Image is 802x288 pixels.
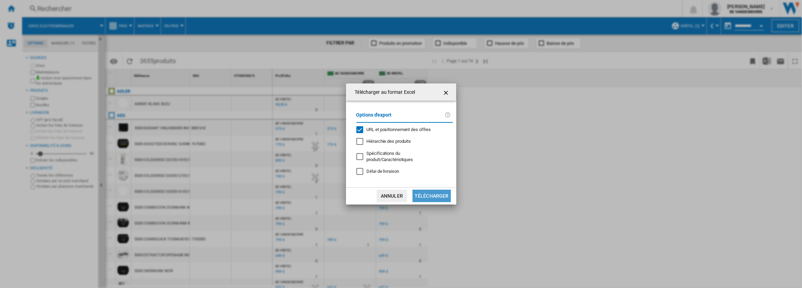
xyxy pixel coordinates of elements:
[367,150,447,163] div: S'applique uniquement à la vision catégorie
[356,126,447,133] md-checkbox: URL et positionnement des offres
[367,139,411,144] span: Hiérarchie des produits
[367,127,431,132] span: URL et positionnement des offres
[367,169,399,174] span: Délai de livraison
[356,138,447,145] md-checkbox: Hiérarchie des produits
[377,190,407,202] button: Annuler
[356,111,445,124] label: Options d'export
[352,89,415,96] h4: Télécharger au format Excel
[367,151,413,162] span: Spécifications du produit/Caractéristiques
[443,89,451,97] ng-md-icon: getI18NText('BUTTONS.CLOSE_DIALOG')
[413,190,451,202] button: Télécharger
[440,85,454,99] button: getI18NText('BUTTONS.CLOSE_DIALOG')
[356,168,453,175] md-checkbox: Délai de livraison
